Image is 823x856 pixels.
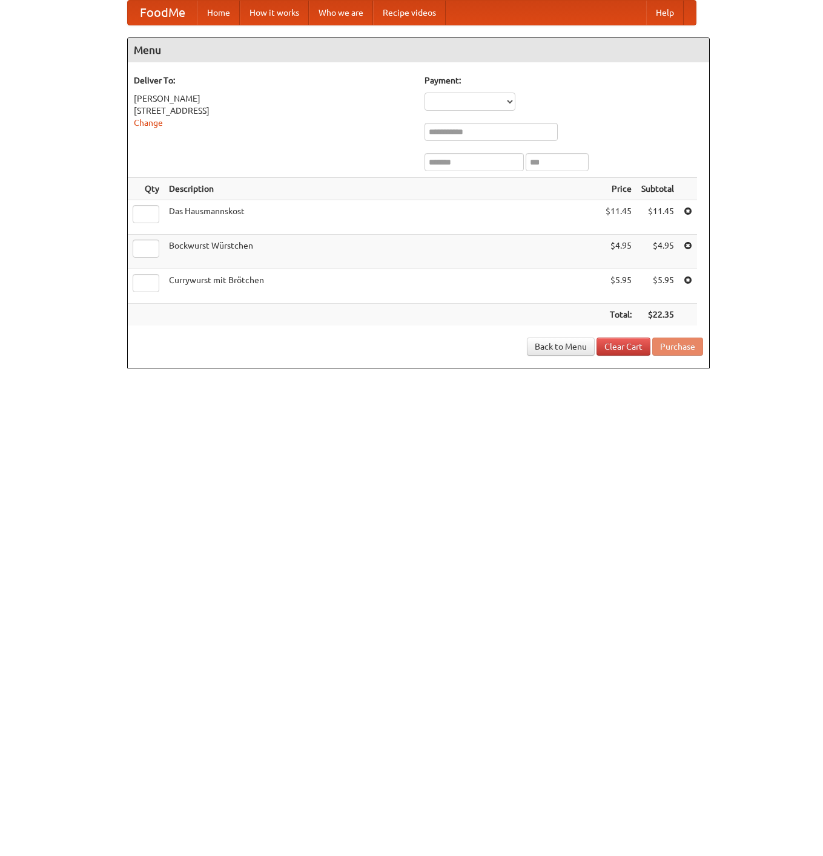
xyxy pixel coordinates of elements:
[164,235,601,269] td: Bockwurst Würstchen
[636,178,679,200] th: Subtotal
[164,200,601,235] td: Das Hausmannskost
[636,235,679,269] td: $4.95
[134,118,163,128] a: Change
[128,1,197,25] a: FoodMe
[636,304,679,326] th: $22.35
[164,269,601,304] td: Currywurst mit Brötchen
[240,1,309,25] a: How it works
[601,178,636,200] th: Price
[601,269,636,304] td: $5.95
[134,93,412,105] div: [PERSON_NAME]
[134,105,412,117] div: [STREET_ADDRESS]
[597,338,650,356] a: Clear Cart
[197,1,240,25] a: Home
[527,338,595,356] a: Back to Menu
[425,74,703,87] h5: Payment:
[164,178,601,200] th: Description
[601,200,636,235] td: $11.45
[636,200,679,235] td: $11.45
[128,38,709,62] h4: Menu
[128,178,164,200] th: Qty
[134,74,412,87] h5: Deliver To:
[309,1,373,25] a: Who we are
[636,269,679,304] td: $5.95
[373,1,446,25] a: Recipe videos
[601,304,636,326] th: Total:
[601,235,636,269] td: $4.95
[646,1,684,25] a: Help
[652,338,703,356] button: Purchase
